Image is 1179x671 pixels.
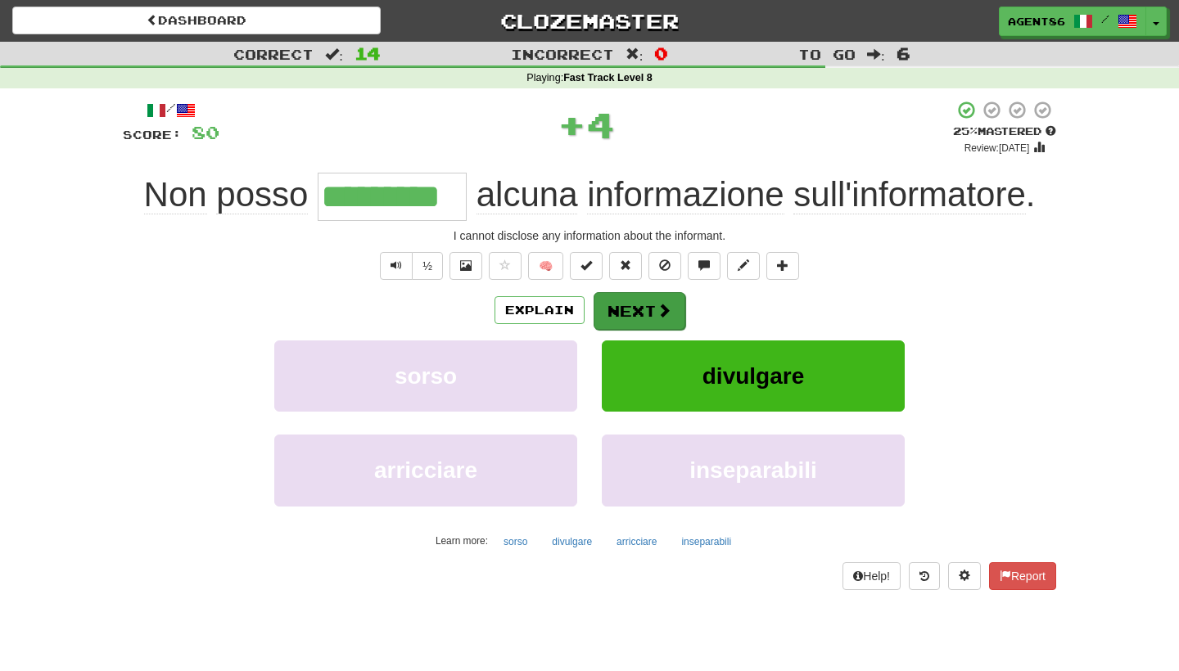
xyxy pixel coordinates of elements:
[602,435,905,506] button: inseparabili
[511,46,614,62] span: Incorrect
[602,340,905,412] button: divulgare
[380,252,413,280] button: Play sentence audio (ctl+space)
[543,529,601,554] button: divulgare
[123,227,1056,244] div: I cannot disclose any information about the informant.
[608,529,666,554] button: arricciare
[405,7,774,35] a: Clozemaster
[672,529,740,554] button: inseparabili
[570,252,603,280] button: Set this sentence to 100% Mastered (alt+m)
[477,175,578,214] span: alcuna
[953,124,978,137] span: 25 %
[123,100,219,120] div: /
[688,252,720,280] button: Discuss sentence (alt+u)
[449,252,482,280] button: Show image (alt+x)
[495,296,585,324] button: Explain
[1008,14,1065,29] span: Agent86
[727,252,760,280] button: Edit sentence (alt+d)
[495,529,536,554] button: sorso
[377,252,443,280] div: Text-to-speech controls
[587,175,784,214] span: informazione
[489,252,522,280] button: Favorite sentence (alt+f)
[325,47,343,61] span: :
[144,175,207,214] span: Non
[374,457,477,483] span: arricciare
[964,142,1030,154] small: Review: [DATE]
[1101,13,1109,25] span: /
[192,122,219,142] span: 80
[563,72,653,83] strong: Fast Track Level 8
[626,47,644,61] span: :
[274,340,577,412] button: sorso
[586,104,615,145] span: 4
[689,457,817,483] span: inseparabili
[989,562,1056,590] button: Report
[766,252,799,280] button: Add to collection (alt+a)
[648,252,681,280] button: Ignore sentence (alt+i)
[793,175,1025,214] span: sull'informatore
[436,535,488,547] small: Learn more:
[867,47,885,61] span: :
[702,363,804,389] span: divulgare
[355,43,381,63] span: 14
[412,252,443,280] button: ½
[798,46,856,62] span: To go
[216,175,308,214] span: posso
[12,7,381,34] a: Dashboard
[274,435,577,506] button: arricciare
[594,292,685,330] button: Next
[897,43,910,63] span: 6
[528,252,563,280] button: 🧠
[842,562,901,590] button: Help!
[123,128,182,142] span: Score:
[999,7,1146,36] a: Agent86 /
[395,363,457,389] span: sorso
[467,175,1035,214] span: .
[953,124,1056,139] div: Mastered
[233,46,314,62] span: Correct
[654,43,668,63] span: 0
[609,252,642,280] button: Reset to 0% Mastered (alt+r)
[909,562,940,590] button: Round history (alt+y)
[558,100,586,149] span: +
